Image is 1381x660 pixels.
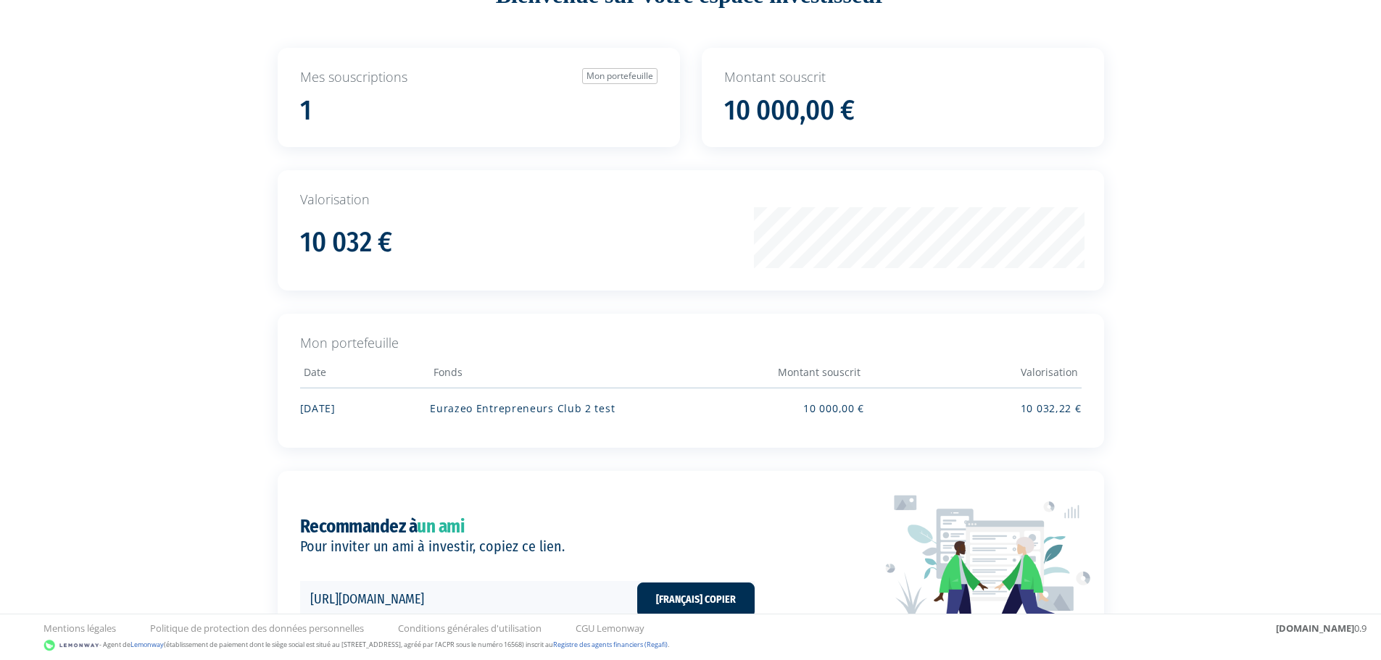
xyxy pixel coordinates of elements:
a: Lemonway [130,640,164,649]
div: 0.9 [1276,622,1367,635]
td: 10 000,00 € [647,388,864,426]
th: Montant souscrit [647,362,864,388]
strong: [DOMAIN_NAME] [1276,622,1354,635]
h1: 1 [300,96,312,126]
a: CGU Lemonway [576,622,644,635]
div: - Agent de (établissement de paiement dont le siège social est situé au [STREET_ADDRESS], agréé p... [14,638,1367,653]
a: Politique de protection des données personnelles [150,622,364,635]
p: [URL][DOMAIN_NAME] [300,581,682,619]
p: Valorisation [300,191,1082,209]
h2: Recommandez à [300,520,465,533]
a: Registre des agents financiers (Regafi) [553,640,668,649]
td: 10 032,22 € [864,388,1081,426]
p: Mes souscriptions [300,68,658,87]
td: [DATE] [300,388,431,426]
th: Fonds [430,362,647,388]
span: un ami [417,516,464,538]
a: [Français] Copier [637,582,755,617]
p: Mon portefeuille [300,334,1082,353]
th: Valorisation [864,362,1081,388]
th: Date [300,362,431,388]
a: Mentions légales [43,622,116,635]
h1: 10 032 € [300,227,392,258]
a: Mon portefeuille [582,68,658,84]
h1: 10 000,00 € [724,96,855,126]
p: Montant souscrit [724,68,1082,87]
td: Eurazeo Entrepreneurs Club 2 test [430,388,647,426]
p: Pour inviter un ami à investir, copiez ce lien. [300,536,755,557]
a: Conditions générales d'utilisation [398,622,542,635]
img: logo-lemonway.png [43,638,99,653]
